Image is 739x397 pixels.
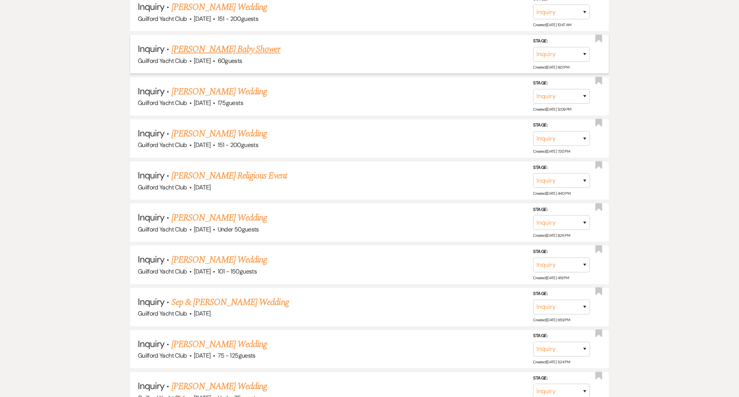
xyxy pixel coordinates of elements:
span: Guilford Yacht Club [138,309,187,317]
a: Sep & [PERSON_NAME] Wedding [171,295,289,309]
span: Created: [DATE] 10:47 AM [533,22,571,27]
span: Inquiry [138,380,164,392]
span: 151 - 200 guests [218,15,258,23]
span: Guilford Yacht Club [138,141,187,149]
span: 75 - 125 guests [218,352,256,359]
span: Created: [DATE] 4:40 PM [533,191,570,196]
label: Stage: [533,248,590,256]
span: 101 - 150 guests [218,267,257,275]
span: Inquiry [138,338,164,350]
a: [PERSON_NAME] Wedding [171,85,267,98]
span: Guilford Yacht Club [138,352,187,359]
label: Stage: [533,206,590,214]
label: Stage: [533,332,590,340]
span: Guilford Yacht Club [138,225,187,233]
span: Inquiry [138,296,164,308]
label: Stage: [533,374,590,382]
span: [DATE] [194,225,210,233]
a: [PERSON_NAME] Wedding [171,211,267,225]
label: Stage: [533,79,590,88]
a: [PERSON_NAME] Wedding [171,380,267,393]
span: Created: [DATE] 6:59 PM [533,317,570,322]
span: Inquiry [138,1,164,13]
span: Under 50 guests [218,225,259,233]
span: Guilford Yacht Club [138,15,187,23]
span: Created: [DATE] 8:26 PM [533,233,570,238]
span: Created: [DATE] 7:30 PM [533,149,570,154]
span: Inquiry [138,253,164,265]
span: [DATE] [194,267,210,275]
span: 151 - 200 guests [218,141,258,149]
span: Guilford Yacht Club [138,57,187,65]
a: [PERSON_NAME] Wedding [171,253,267,267]
span: [DATE] [194,15,210,23]
span: [DATE] [194,57,210,65]
span: Inquiry [138,43,164,55]
span: Created: [DATE] 5:24 PM [533,359,570,364]
span: Inquiry [138,211,164,223]
span: Created: [DATE] 4:19 PM [533,275,569,280]
span: Guilford Yacht Club [138,267,187,275]
span: [DATE] [194,309,210,317]
span: Inquiry [138,127,164,139]
a: [PERSON_NAME] Wedding [171,0,267,14]
span: Guilford Yacht Club [138,183,187,191]
span: Inquiry [138,169,164,181]
span: [DATE] [194,183,210,191]
span: 175 guests [218,99,243,107]
span: Created: [DATE] 12:09 PM [533,107,571,112]
label: Stage: [533,164,590,172]
span: [DATE] [194,352,210,359]
span: [DATE] [194,99,210,107]
span: Created: [DATE] 6:01 PM [533,65,569,70]
a: [PERSON_NAME] Religious Event [171,169,287,183]
a: [PERSON_NAME] Wedding [171,127,267,141]
a: [PERSON_NAME] Wedding [171,338,267,351]
label: Stage: [533,290,590,298]
span: [DATE] [194,141,210,149]
a: [PERSON_NAME] Baby Shower [171,42,281,56]
span: Inquiry [138,85,164,97]
span: 60 guests [218,57,242,65]
span: Guilford Yacht Club [138,99,187,107]
label: Stage: [533,37,590,45]
label: Stage: [533,121,590,130]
